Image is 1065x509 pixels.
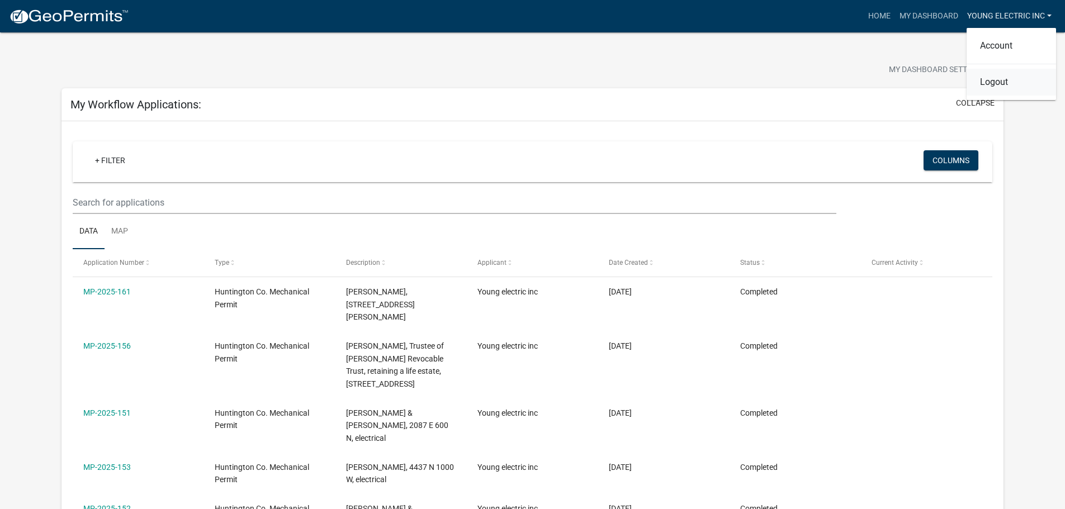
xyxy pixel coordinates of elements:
a: Data [73,214,105,250]
span: Current Activity [872,259,918,267]
span: 09/10/2025 [609,341,632,350]
span: 09/06/2025 [609,463,632,472]
span: Status [740,259,760,267]
span: Huntington Co. Mechanical Permit [215,408,309,430]
span: 09/06/2025 [609,408,632,417]
a: + Filter [86,150,134,170]
span: Ryan Johnson, 7604 N Old Fort Wayne Rd., electrical [346,287,415,322]
span: Joshua W Shearer, 4437 N 1000 W, electrical [346,463,454,484]
h5: My Workflow Applications: [70,98,201,111]
span: Applicant [477,259,507,267]
span: Young electric inc [477,408,538,417]
datatable-header-cell: Applicant [467,249,598,276]
span: Completed [740,463,778,472]
a: MP-2025-153 [83,463,131,472]
div: Young electric inc [967,28,1056,100]
datatable-header-cell: Current Activity [860,249,992,276]
span: Young electric inc [477,287,538,296]
span: Young electric inc [477,463,538,472]
a: Account [967,32,1056,59]
span: Type [215,259,229,267]
datatable-header-cell: Description [335,249,467,276]
a: My Dashboard [895,6,963,27]
button: My Dashboard Settingssettings [880,59,1010,81]
a: Logout [967,69,1056,96]
a: Young electric inc [963,6,1056,27]
datatable-header-cell: Type [204,249,335,276]
span: Description [346,259,380,267]
span: My Dashboard Settings [889,64,985,77]
a: Home [864,6,895,27]
span: Completed [740,341,778,350]
a: MP-2025-151 [83,408,131,417]
a: Map [105,214,135,250]
span: Completed [740,287,778,296]
span: Huntington Co. Mechanical Permit [215,463,309,484]
datatable-header-cell: Date Created [598,249,730,276]
a: MP-2025-156 [83,341,131,350]
a: MP-2025-161 [83,287,131,296]
span: Rullo, John S, Trustee of John S Rullo Revocable Trust, retaining a life estate, 2322 N 700 W, el... [346,341,444,388]
button: collapse [956,97,995,109]
datatable-header-cell: Application Number [73,249,204,276]
span: Huntington Co. Mechanical Permit [215,287,309,309]
span: Application Number [83,259,144,267]
span: Completed [740,408,778,417]
datatable-header-cell: Status [729,249,860,276]
span: ROBROCK, BRAD & SHANNA K AVERILL, 2087 E 600 N, electrical [346,408,448,443]
span: Huntington Co. Mechanical Permit [215,341,309,363]
span: Date Created [609,259,648,267]
span: Young electric inc [477,341,538,350]
button: Columns [924,150,978,170]
span: 09/18/2025 [609,287,632,296]
input: Search for applications [73,191,836,214]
